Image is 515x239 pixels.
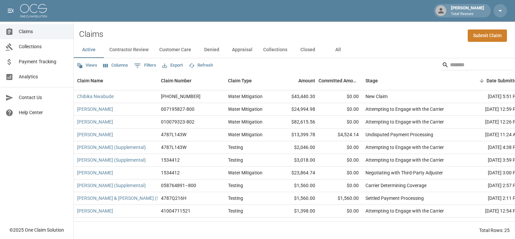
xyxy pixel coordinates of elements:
[77,71,103,90] div: Claim Name
[365,157,444,163] div: Attempting to Engage with the Carrier
[77,93,114,100] a: Chibika Nwabude
[75,60,99,71] button: Views
[298,71,315,90] div: Amount
[319,71,362,90] div: Committed Amount
[154,42,196,58] button: Customer Care
[275,192,319,205] div: $1,560.00
[161,71,191,90] div: Claim Number
[365,106,444,112] div: Attempting to Engage with the Carrier
[365,208,444,214] div: Attempting to Engage with the Carrier
[161,131,186,138] div: 4787L143W
[319,129,362,141] div: $4,524.14
[275,154,319,167] div: $3,018.00
[161,60,184,71] button: Export
[161,93,201,100] div: 01-009-031656
[319,192,362,205] div: $1,560.00
[196,42,227,58] button: Denied
[275,71,319,90] div: Amount
[258,42,293,58] button: Collections
[77,169,113,176] a: [PERSON_NAME]
[228,106,263,112] div: Water Mitigation
[228,208,243,214] div: Testing
[365,93,388,100] div: New Claim
[161,182,196,189] div: 058764891–800
[228,182,243,189] div: Testing
[77,144,146,151] a: [PERSON_NAME] (Supplemental)
[228,71,252,90] div: Claim Type
[227,42,258,58] button: Appraisal
[77,208,113,214] a: [PERSON_NAME]
[228,220,263,227] div: Water Mitigation
[77,157,146,163] a: [PERSON_NAME] (Supplemental)
[468,29,507,42] a: Submit Claim
[228,169,263,176] div: Water Mitigation
[365,169,443,176] div: Negotiating with Third-Party Adjuster
[77,182,146,189] a: [PERSON_NAME] (Supplemental)
[161,220,186,227] div: 4787Q216H
[319,116,362,129] div: $0.00
[158,71,225,90] div: Claim Number
[319,205,362,218] div: $0.00
[161,157,180,163] div: 1534412
[77,106,113,112] a: [PERSON_NAME]
[19,94,68,101] span: Contact Us
[275,129,319,141] div: $13,399.78
[319,179,362,192] div: $0.00
[19,28,68,35] span: Claims
[77,220,154,227] a: [PERSON_NAME] & [PERSON_NAME]
[161,118,194,125] div: 010079323-802
[362,71,463,90] div: Stage
[319,71,359,90] div: Committed Amount
[319,90,362,103] div: $0.00
[275,205,319,218] div: $1,398.00
[275,141,319,154] div: $2,046.00
[20,4,47,17] img: ocs-logo-white-transparent.png
[161,169,180,176] div: 1534412
[187,60,215,71] button: Refresh
[19,109,68,116] span: Help Center
[275,179,319,192] div: $1,560.00
[365,131,433,138] div: Undisputed Payment Processing
[77,131,113,138] a: [PERSON_NAME]
[319,141,362,154] div: $0.00
[228,118,263,125] div: Water Mitigation
[161,144,186,151] div: 4787L143W
[293,42,323,58] button: Closed
[319,154,362,167] div: $0.00
[102,60,130,71] button: Select columns
[161,195,186,202] div: 4787Q216H
[319,103,362,116] div: $0.00
[275,167,319,179] div: $23,864.74
[275,116,319,129] div: $82,615.56
[19,58,68,65] span: Payment Tracking
[228,144,243,151] div: Testing
[365,220,424,227] div: Settled Payment Processing
[74,42,104,58] button: Active
[228,93,263,100] div: Water Mitigation
[365,118,444,125] div: Attempting to Engage with the Carrier
[319,167,362,179] div: $0.00
[365,195,424,202] div: Settled Payment Processing
[9,227,64,233] div: © 2025 One Claim Solution
[365,182,426,189] div: Carrier Determining Coverage
[448,5,487,17] div: [PERSON_NAME]
[323,42,353,58] button: All
[161,106,194,112] div: 007195827-800
[451,11,484,17] p: Total Restore
[79,29,103,39] h2: Claims
[365,71,378,90] div: Stage
[225,71,275,90] div: Claim Type
[19,43,68,50] span: Collections
[228,131,263,138] div: Water Mitigation
[77,118,113,125] a: [PERSON_NAME]
[74,42,515,58] div: dynamic tabs
[228,157,243,163] div: Testing
[228,195,243,202] div: Testing
[319,218,362,230] div: $8,210.00
[275,90,319,103] div: $43,440.30
[477,76,487,85] button: Sort
[275,218,319,230] div: $10,248.94
[77,195,187,202] a: [PERSON_NAME] & [PERSON_NAME] (Supplemental)
[275,103,319,116] div: $24,994.98
[442,60,514,72] div: Search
